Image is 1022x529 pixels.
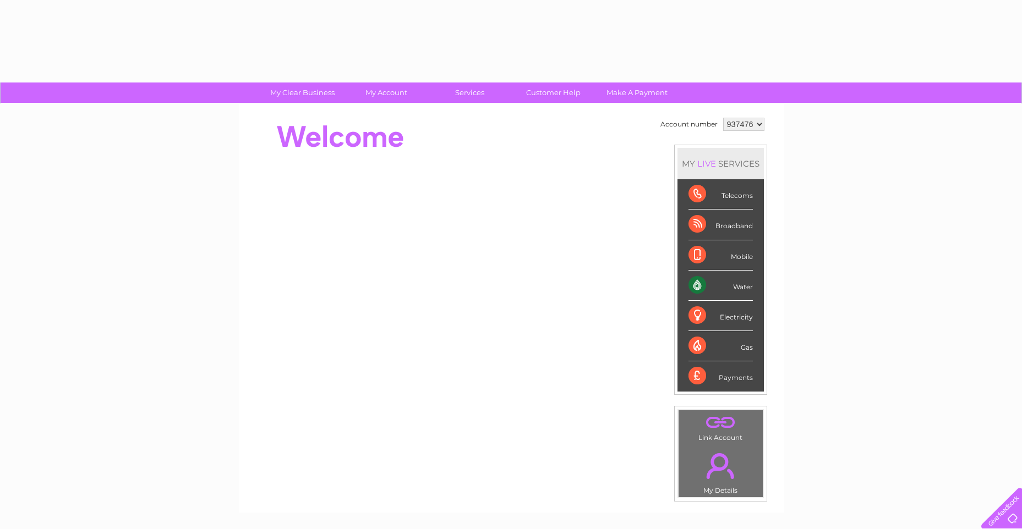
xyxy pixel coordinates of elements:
a: My Clear Business [257,82,348,103]
div: Telecoms [688,179,753,210]
a: My Account [341,82,431,103]
div: Mobile [688,240,753,271]
a: . [681,413,760,432]
a: Customer Help [508,82,599,103]
div: Broadband [688,210,753,240]
td: Account number [658,115,720,134]
div: Gas [688,331,753,361]
a: . [681,447,760,485]
a: Services [424,82,515,103]
div: Payments [688,361,753,391]
div: LIVE [695,158,718,169]
a: Make A Payment [592,82,682,103]
td: My Details [678,444,763,498]
div: Water [688,271,753,301]
div: MY SERVICES [677,148,764,179]
div: Electricity [688,301,753,331]
td: Link Account [678,410,763,444]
